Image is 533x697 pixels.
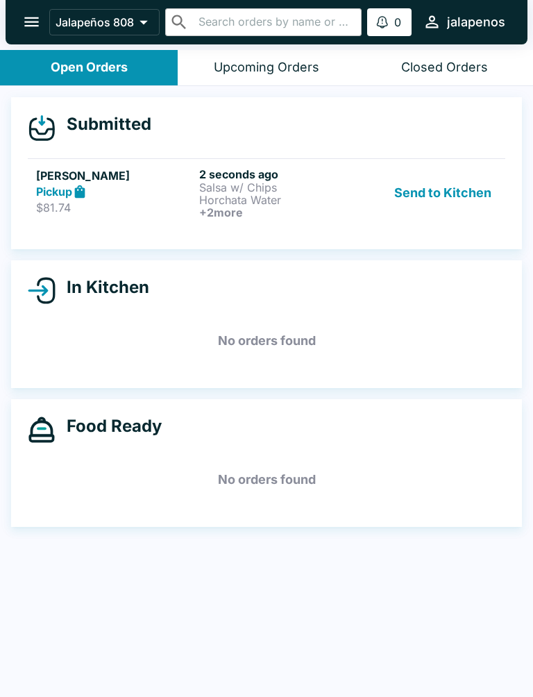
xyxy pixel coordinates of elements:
[28,316,505,366] h5: No orders found
[28,158,505,227] a: [PERSON_NAME]Pickup$81.742 seconds agoSalsa w/ ChipsHorchata Water+2moreSend to Kitchen
[199,194,357,206] p: Horchata Water
[56,277,149,298] h4: In Kitchen
[199,181,357,194] p: Salsa w/ Chips
[401,60,488,76] div: Closed Orders
[14,4,49,40] button: open drawer
[389,167,497,219] button: Send to Kitchen
[56,114,151,135] h4: Submitted
[36,167,194,184] h5: [PERSON_NAME]
[36,201,194,215] p: $81.74
[417,7,511,37] button: jalapenos
[56,416,162,437] h4: Food Ready
[394,15,401,29] p: 0
[28,455,505,505] h5: No orders found
[214,60,319,76] div: Upcoming Orders
[447,14,505,31] div: jalapenos
[56,15,134,29] p: Jalapeños 808
[194,12,355,32] input: Search orders by name or phone number
[49,9,160,35] button: Jalapeños 808
[199,206,357,219] h6: + 2 more
[36,185,72,199] strong: Pickup
[199,167,357,181] h6: 2 seconds ago
[51,60,128,76] div: Open Orders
